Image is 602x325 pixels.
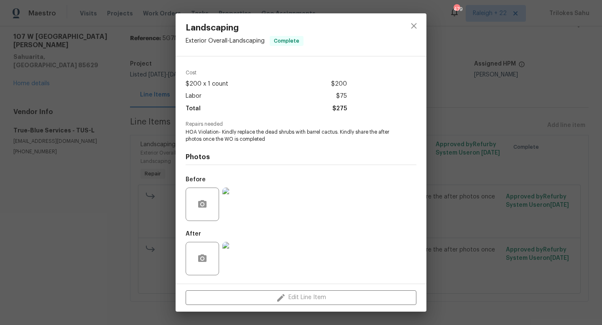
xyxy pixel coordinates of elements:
span: Complete [270,37,303,45]
span: Exterior Overall - Landscaping [186,38,265,44]
h5: After [186,231,201,237]
h5: Before [186,177,206,183]
span: Labor [186,90,202,102]
span: $200 x 1 count [186,78,228,90]
button: close [404,16,424,36]
span: Landscaping [186,23,304,33]
h4: Photos [186,153,416,161]
span: $275 [332,103,347,115]
span: HOA Violation- Kindly replace the dead shrubs with barrel cactus. Kindly share the after photos o... [186,129,393,143]
span: Repairs needed [186,122,416,127]
span: Total [186,103,201,115]
span: Cost [186,70,347,76]
div: 479 [454,5,459,13]
span: $200 [331,78,347,90]
span: $75 [336,90,347,102]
